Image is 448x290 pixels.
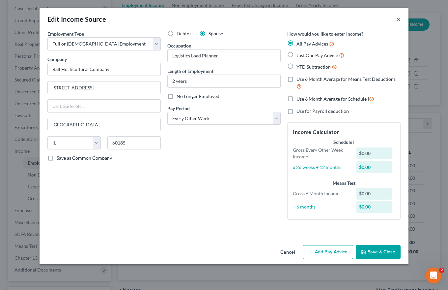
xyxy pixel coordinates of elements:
[47,63,161,76] input: Search company by name...
[177,31,191,36] span: Debtor
[287,30,363,37] label: How would you like to enter income?
[296,76,396,82] span: Use 6 Month Average for Means Test Deductions
[47,31,84,37] span: Employment Type
[356,201,393,213] div: $0.00
[396,15,401,23] button: ×
[290,147,353,160] div: Gross Every Other Week Income
[48,81,160,94] input: Enter address...
[293,128,395,136] h5: Income Calculator
[293,139,395,145] div: Schedule I
[439,268,444,273] span: 2
[293,180,395,186] div: Means Test
[168,75,280,87] input: ex: 2 years
[47,15,106,24] div: Edit Income Source
[47,56,67,62] span: Company
[296,64,331,70] span: YTD Subtraction
[290,204,353,210] div: ÷ 6 months
[107,136,161,149] input: Enter zip...
[167,42,191,49] label: Occupation
[48,118,160,131] input: Enter city...
[48,100,160,112] input: Unit, Suite, etc...
[296,41,328,47] span: All Pay Advices
[168,49,280,62] input: --
[167,106,190,111] span: Pay Period
[356,245,401,259] button: Save & Close
[57,155,112,161] span: Save as Common Company
[303,245,353,259] button: Add Pay Advice
[177,93,219,99] span: No Longer Employed
[296,52,338,58] span: Just One Pay Advice
[296,96,369,102] span: Use 6 Month Average for Schedule I
[356,147,393,159] div: $0.00
[296,108,349,114] span: Use for Payroll deduction
[356,161,393,173] div: $0.00
[275,246,300,259] button: Cancel
[290,190,353,197] div: Gross 6 Month Income
[356,188,393,200] div: $0.00
[167,68,213,75] label: Length of Employment
[290,164,353,171] div: x 26 weeks ÷ 12 months
[209,31,223,36] span: Spouse
[426,268,441,283] iframe: Intercom live chat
